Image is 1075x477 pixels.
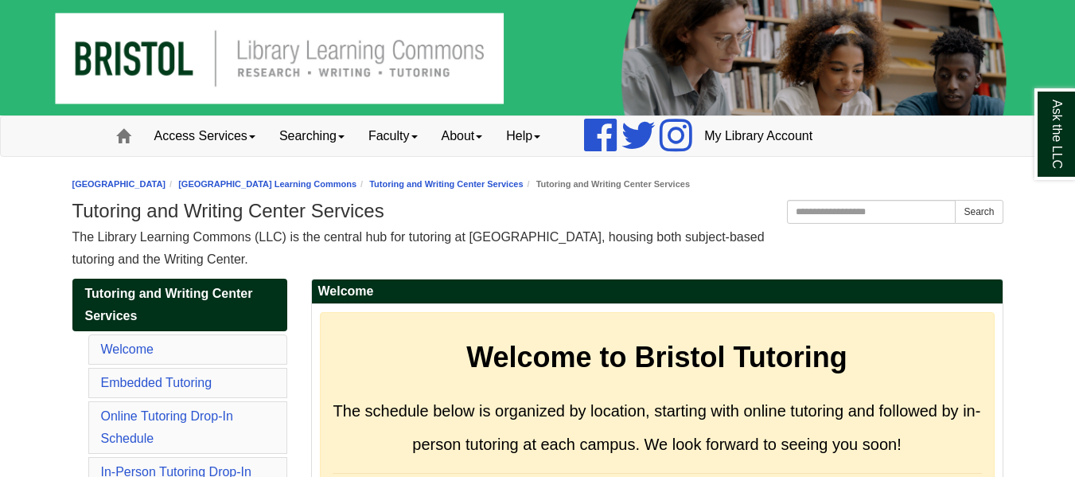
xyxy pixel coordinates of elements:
a: Online Tutoring Drop-In Schedule [101,409,233,445]
a: Help [494,116,552,156]
a: Tutoring and Writing Center Services [72,279,287,331]
a: Embedded Tutoring [101,376,212,389]
a: Searching [267,116,356,156]
a: About [430,116,495,156]
a: Welcome [101,342,154,356]
nav: breadcrumb [72,177,1003,192]
li: Tutoring and Writing Center Services [524,177,690,192]
h1: Tutoring and Writing Center Services [72,200,1003,222]
span: The schedule below is organized by location, starting with online tutoring and followed by in-per... [333,402,981,453]
a: My Library Account [692,116,824,156]
a: Faculty [356,116,430,156]
strong: Welcome to Bristol Tutoring [466,341,847,373]
a: [GEOGRAPHIC_DATA] Learning Commons [178,179,356,189]
span: Tutoring and Writing Center Services [85,287,253,323]
button: Search [955,200,1003,224]
h2: Welcome [312,280,1003,304]
a: [GEOGRAPHIC_DATA] [72,179,166,189]
a: Access Services [142,116,267,156]
span: The Library Learning Commons (LLC) is the central hub for tutoring at [GEOGRAPHIC_DATA], housing ... [72,230,765,266]
a: Tutoring and Writing Center Services [369,179,523,189]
